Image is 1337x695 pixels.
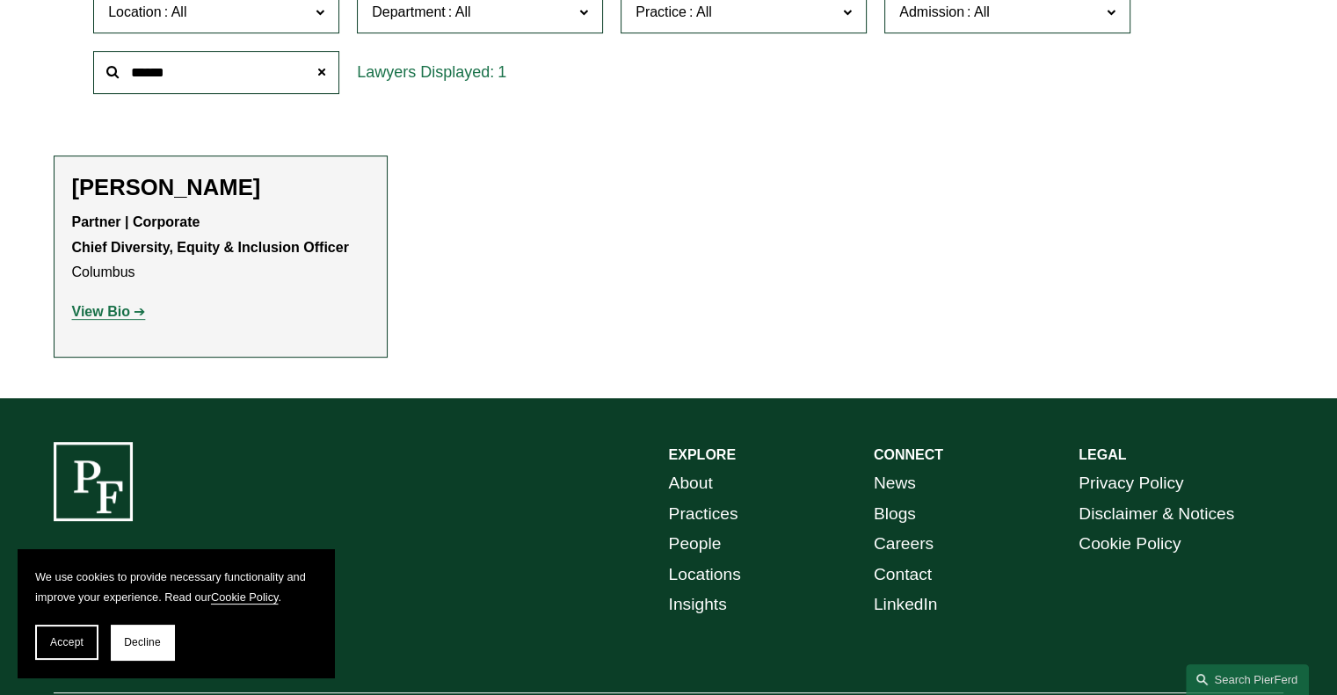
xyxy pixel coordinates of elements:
p: Columbus [72,210,369,286]
strong: CONNECT [874,447,943,462]
button: Decline [111,625,174,660]
p: We use cookies to provide necessary functionality and improve your experience. Read our . [35,567,316,607]
a: Insights [669,590,727,620]
span: Department [372,4,446,19]
h2: [PERSON_NAME] [72,174,369,201]
a: Privacy Policy [1079,468,1183,499]
span: Admission [899,4,964,19]
button: Accept [35,625,98,660]
span: Decline [124,636,161,648]
a: Cookie Policy [211,590,279,604]
span: Practice [636,4,687,19]
a: Practices [669,499,738,530]
a: Search this site [1186,664,1309,695]
a: Disclaimer & Notices [1079,499,1234,530]
strong: LEGAL [1079,447,1126,462]
a: View Bio [72,304,146,319]
span: 1 [498,63,506,81]
strong: EXPLORE [669,447,736,462]
strong: View Bio [72,304,130,319]
a: News [874,468,916,499]
a: LinkedIn [874,590,938,620]
a: Locations [669,560,741,590]
a: Contact [874,560,932,590]
a: Careers [874,529,934,560]
a: People [669,529,722,560]
span: Accept [50,636,84,648]
a: About [669,468,713,499]
span: Location [108,4,162,19]
a: Cookie Policy [1079,529,1181,560]
a: Blogs [874,499,916,530]
strong: Partner | Corporate Chief Diversity, Equity & Inclusion Officer [72,214,349,255]
section: Cookie banner [18,549,334,677]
